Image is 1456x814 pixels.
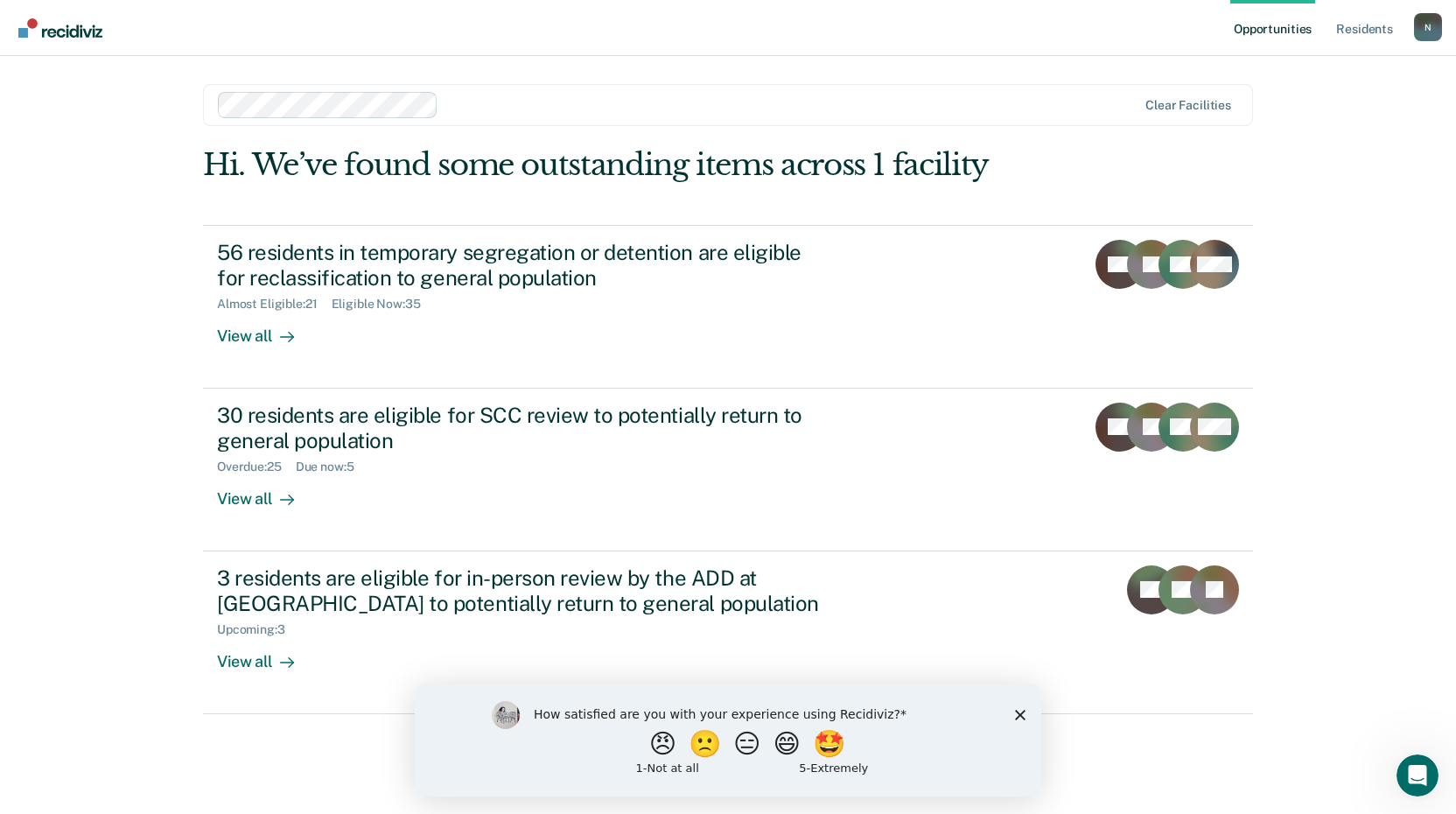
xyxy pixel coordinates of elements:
[217,312,315,346] div: View all
[1414,13,1442,41] button: Profile dropdown button
[203,389,1253,551] a: 30 residents are eligible for SCC review to potentially return to general populationOverdue:25Due...
[217,565,831,616] div: 3 residents are eligible for in-person review by the ADD at [GEOGRAPHIC_DATA] to potentially retu...
[217,297,332,312] div: Almost Eligible : 21
[332,297,435,312] div: Eligible Now : 35
[203,551,1253,714] a: 3 residents are eligible for in-person review by the ADD at [GEOGRAPHIC_DATA] to potentially retu...
[217,460,296,474] div: Overdue : 25
[1414,13,1442,41] div: N
[18,18,102,38] img: Recidiviz
[217,403,831,453] div: 30 residents are eligible for SCC review to potentially return to general population
[217,474,315,509] div: View all
[203,225,1253,389] a: 56 residents in temporary segregation or detention are eligible for reclassification to general p...
[217,637,315,671] div: View all
[1145,98,1231,113] div: Clear facilities
[1396,754,1438,796] iframe: Intercom live chat
[415,684,1041,796] iframe: Survey by Kim from Recidiviz
[296,460,368,474] div: Due now : 5
[203,147,1043,183] div: Hi. We’ve found some outstanding items across 1 facility
[217,622,299,637] div: Upcoming : 3
[217,240,831,291] div: 56 residents in temporary segregation or detention are eligible for reclassification to general p...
